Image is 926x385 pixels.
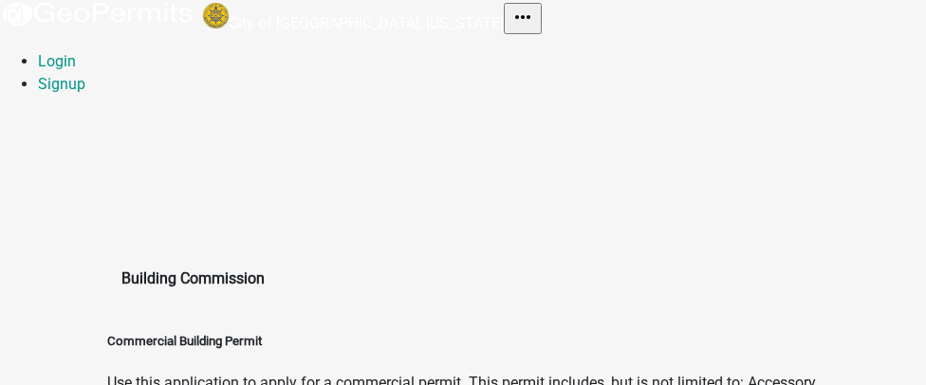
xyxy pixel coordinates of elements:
[121,267,805,290] h4: Building Commission
[229,14,504,32] a: City of [GEOGRAPHIC_DATA], [US_STATE]
[38,75,85,93] a: Signup
[504,3,542,34] button: Toggle navigation
[511,6,534,28] i: more_horiz
[38,52,76,70] a: Login
[203,3,229,28] img: City of Jeffersonville, Indiana
[107,332,819,351] h5: Commercial Building Permit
